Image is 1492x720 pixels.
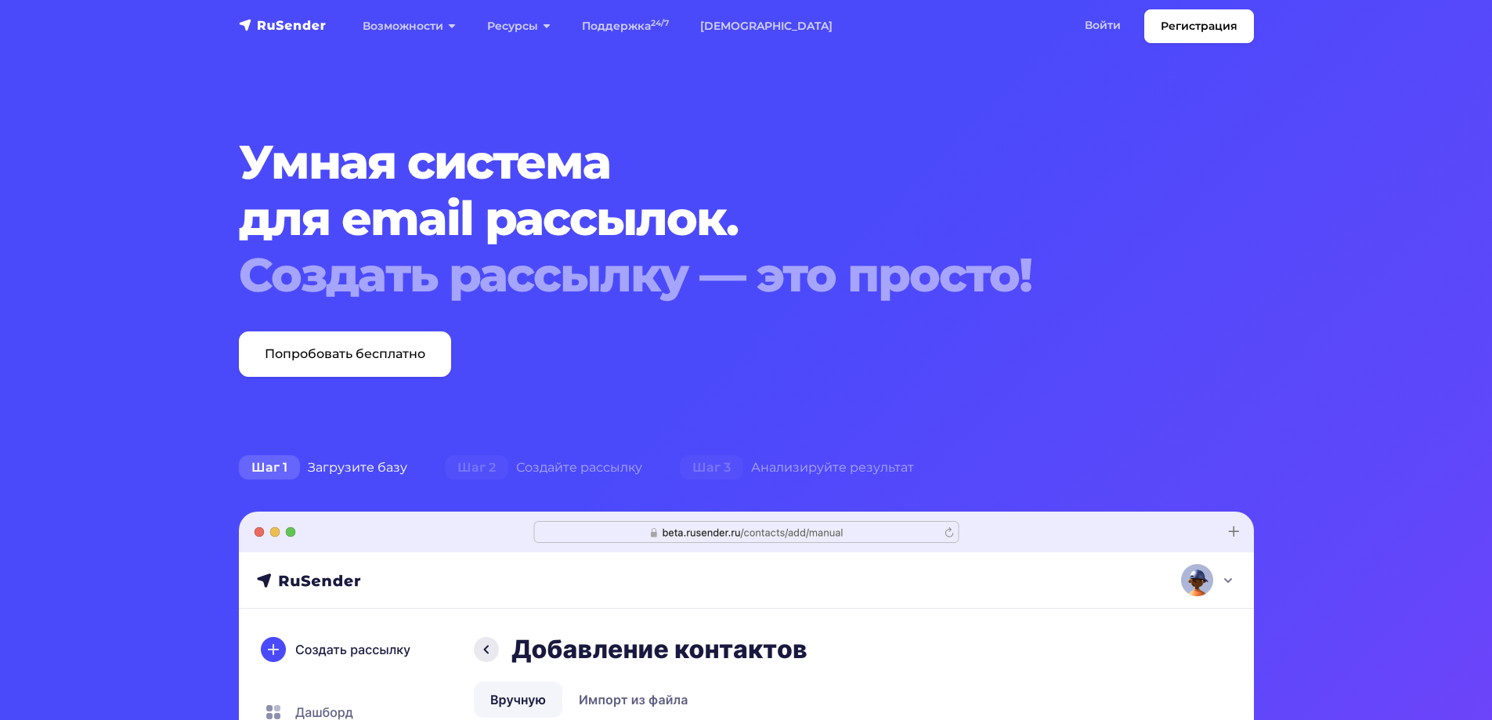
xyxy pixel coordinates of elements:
[239,134,1168,303] h1: Умная система для email рассылок.
[220,452,426,483] div: Загрузите базу
[651,18,669,28] sup: 24/7
[239,17,327,33] img: RuSender
[445,455,508,480] span: Шаг 2
[1069,9,1136,42] a: Войти
[239,455,300,480] span: Шаг 1
[685,10,848,42] a: [DEMOGRAPHIC_DATA]
[680,455,743,480] span: Шаг 3
[239,247,1168,303] div: Создать рассылку — это просто!
[239,331,451,377] a: Попробовать бесплатно
[661,452,933,483] div: Анализируйте результат
[1144,9,1254,43] a: Регистрация
[347,10,471,42] a: Возможности
[566,10,685,42] a: Поддержка24/7
[426,452,661,483] div: Создайте рассылку
[471,10,566,42] a: Ресурсы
